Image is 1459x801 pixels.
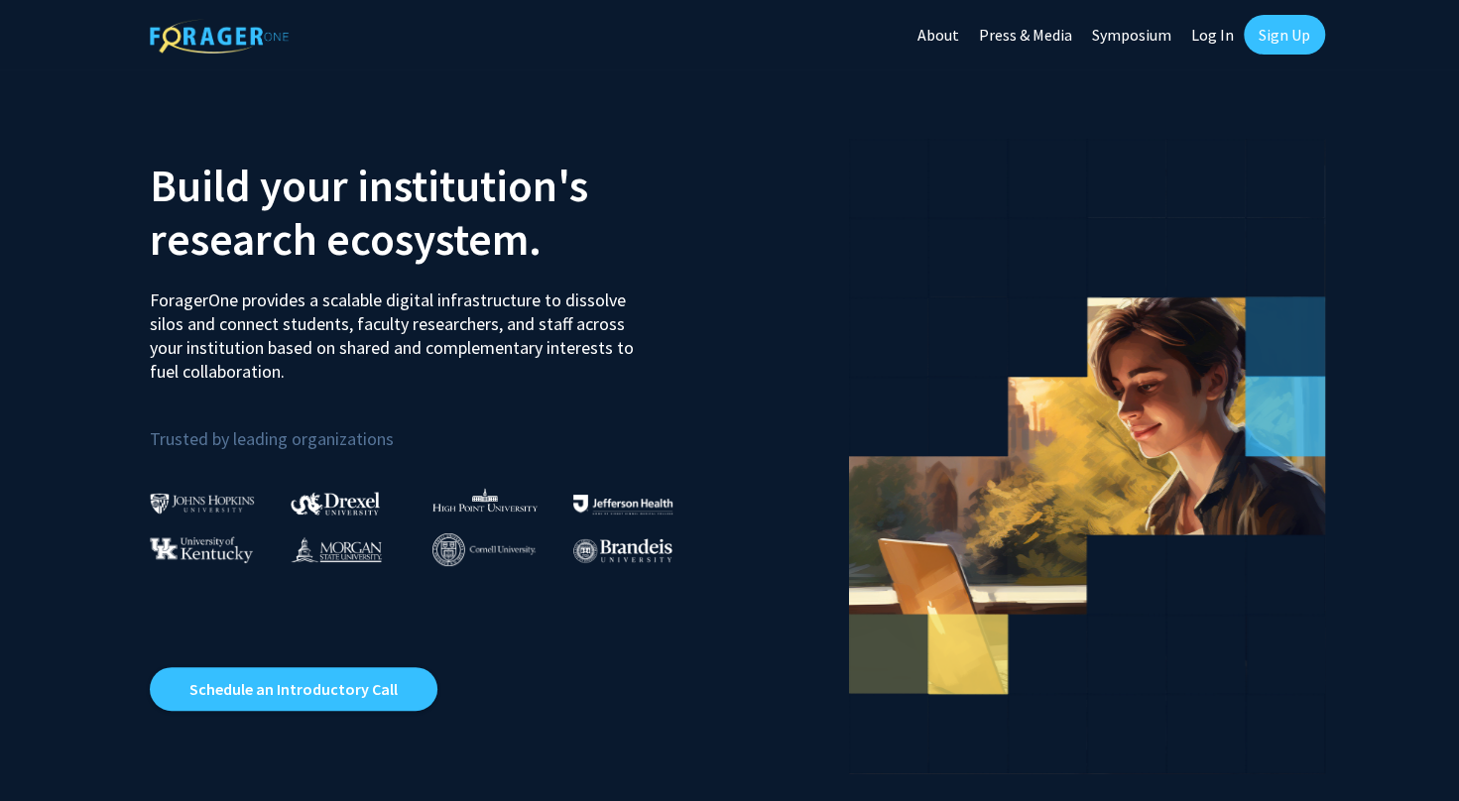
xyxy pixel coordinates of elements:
img: University of Kentucky [150,536,253,563]
img: Cornell University [432,533,536,566]
img: Brandeis University [573,538,672,563]
img: ForagerOne Logo [150,19,289,54]
p: Trusted by leading organizations [150,400,715,454]
img: Morgan State University [291,536,382,562]
p: ForagerOne provides a scalable digital infrastructure to dissolve silos and connect students, fac... [150,274,648,384]
h2: Build your institution's research ecosystem. [150,159,715,266]
img: Thomas Jefferson University [573,495,672,514]
img: Johns Hopkins University [150,493,255,514]
a: Sign Up [1244,15,1325,55]
img: High Point University [432,488,538,512]
iframe: Chat [15,712,84,786]
img: Drexel University [291,492,380,515]
a: Opens in a new tab [150,667,437,711]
